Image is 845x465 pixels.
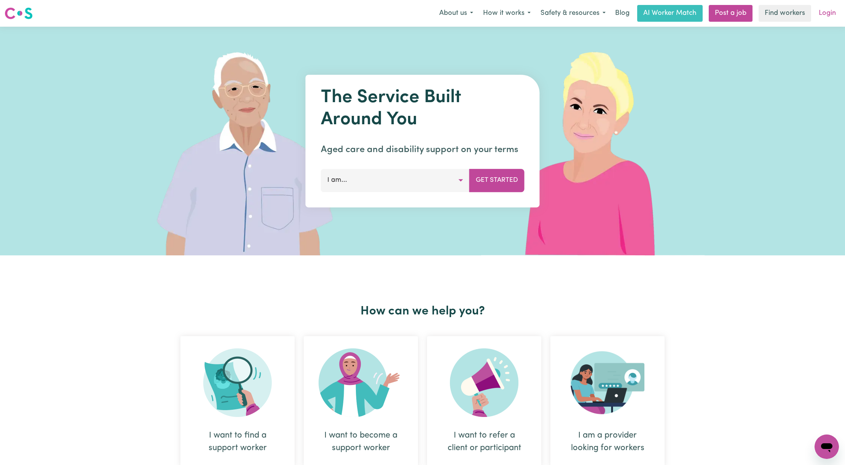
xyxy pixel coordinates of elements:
[319,348,403,417] img: Become Worker
[536,5,611,21] button: Safety & resources
[478,5,536,21] button: How it works
[450,348,518,417] img: Refer
[571,348,644,417] img: Provider
[321,143,525,157] p: Aged care and disability support on your terms
[815,435,839,459] iframe: Button to launch messaging window, conversation in progress
[759,5,811,22] a: Find workers
[434,5,478,21] button: About us
[469,169,525,192] button: Get Started
[814,5,840,22] a: Login
[569,429,646,454] div: I am a provider looking for workers
[321,87,525,131] h1: The Service Built Around You
[611,5,634,22] a: Blog
[709,5,753,22] a: Post a job
[5,5,33,22] a: Careseekers logo
[445,429,523,454] div: I want to refer a client or participant
[199,429,276,454] div: I want to find a support worker
[203,348,272,417] img: Search
[637,5,703,22] a: AI Worker Match
[321,169,470,192] button: I am...
[176,304,669,319] h2: How can we help you?
[5,6,33,20] img: Careseekers logo
[322,429,400,454] div: I want to become a support worker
